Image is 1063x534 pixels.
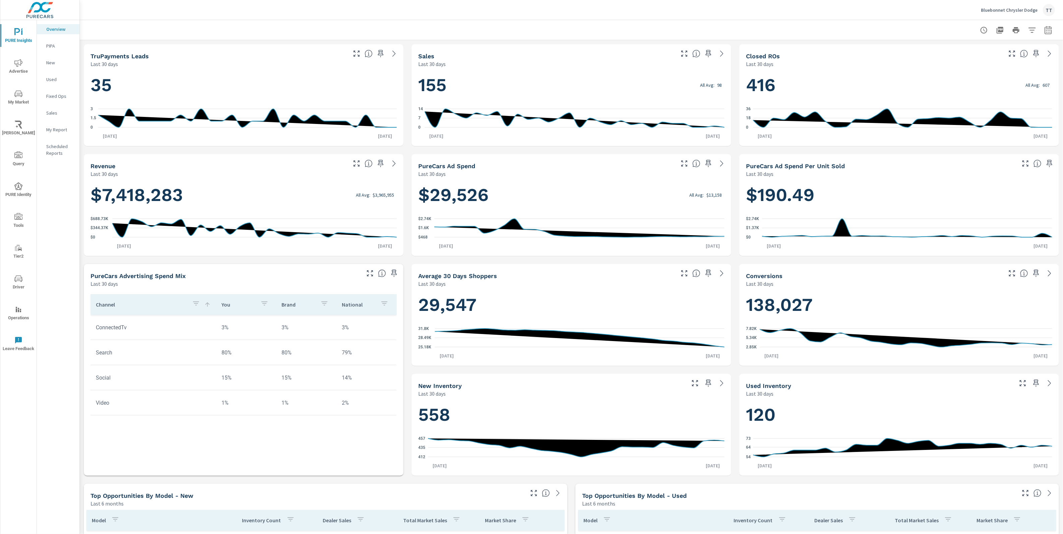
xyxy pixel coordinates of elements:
p: Fixed Ops [46,93,74,99]
td: 79% [336,344,396,361]
span: Find the biggest opportunities within your model lineup by seeing how each model is selling in yo... [542,489,550,497]
p: Model [92,517,106,524]
p: Last 30 days [418,60,446,68]
span: This table looks at how you compare to the amount of budget you spend per channel as opposed to y... [378,269,386,277]
span: Tools [2,213,35,229]
h1: 416 [746,74,1052,96]
text: $1.6K [418,226,429,230]
button: Make Fullscreen [351,158,362,169]
a: See more details in report [716,268,727,279]
td: 3% [216,319,276,336]
p: Dealer Sales [814,517,843,524]
text: 25.18K [418,345,431,349]
button: Select Date Range [1042,23,1055,37]
span: Save this to your personalized report [703,378,714,389]
text: $2.74K [746,216,759,221]
span: Average cost of advertising per each vehicle sold at the dealer over the selected date range. The... [1034,159,1042,168]
h5: truPayments Leads [90,53,149,60]
p: [DATE] [701,462,725,469]
div: Fixed Ops [37,91,79,101]
h1: 120 [746,403,1052,426]
p: Last 6 months [582,499,615,508]
p: [DATE] [701,352,725,359]
p: Last 30 days [746,60,773,68]
text: 54 [746,455,751,459]
p: [DATE] [373,133,397,139]
button: Make Fullscreen [1007,268,1017,279]
td: 15% [276,369,336,386]
h1: $190.49 [746,184,1052,206]
h5: Top Opportunities by Model - New [90,492,193,499]
button: Make Fullscreen [679,268,690,279]
p: Inventory Count [734,517,773,524]
button: Make Fullscreen [365,268,375,279]
td: ConnectedTv [90,319,216,336]
h5: PureCars Advertising Spend Mix [90,272,186,279]
td: 80% [276,344,336,361]
p: Last 30 days [746,390,773,398]
p: $13,158 [706,192,722,198]
div: Sales [37,108,79,118]
text: 14 [418,107,423,111]
p: [DATE] [425,133,448,139]
span: PURE Insights [2,28,35,45]
span: Save this to your personalized report [703,158,714,169]
p: Last 6 months [90,499,124,508]
p: 607 [1043,82,1050,88]
a: See more details in report [716,48,727,59]
td: Social [90,369,216,386]
text: 31.8K [418,326,429,331]
p: Market Share [485,517,516,524]
p: [DATE] [753,462,777,469]
a: See more details in report [553,488,563,498]
p: Scheduled Reports [46,143,74,156]
button: Make Fullscreen [690,378,700,389]
text: 7.82K [746,326,757,331]
span: Driver [2,275,35,291]
button: Make Fullscreen [351,48,362,59]
text: $1.37K [746,226,759,230]
h5: PureCars Ad Spend Per Unit Sold [746,162,845,170]
p: [DATE] [1029,133,1052,139]
td: 15% [216,369,276,386]
span: Total cost of media for all PureCars channels for the selected dealership group over the selected... [692,159,700,168]
button: Make Fullscreen [1020,488,1031,498]
div: My Report [37,125,79,135]
p: Last 30 days [746,170,773,178]
h5: Average 30 Days Shoppers [418,272,497,279]
text: 5.34K [746,336,757,340]
a: See more details in report [716,378,727,389]
a: See more details in report [1044,268,1055,279]
div: PIPA [37,41,79,51]
text: 1.5 [90,116,96,121]
text: $468 [418,235,428,240]
td: 3% [336,319,396,336]
p: [DATE] [1029,352,1052,359]
p: All Avg: [356,192,370,198]
p: Total Market Sales [895,517,939,524]
h1: 558 [418,403,725,426]
p: Inventory Count [242,517,281,524]
h5: Sales [418,53,434,60]
p: National [342,301,375,308]
span: Operations [2,306,35,322]
p: [DATE] [753,133,776,139]
p: Used [46,76,74,83]
h5: Conversions [746,272,783,279]
span: Save this to your personalized report [1044,158,1055,169]
div: TT [1043,4,1055,16]
div: Scheduled Reports [37,141,79,158]
button: "Export Report to PDF" [993,23,1007,37]
button: Make Fullscreen [528,488,539,498]
span: Save this to your personalized report [1031,48,1042,59]
div: Overview [37,24,79,34]
a: See more details in report [1044,488,1055,498]
td: 2% [336,394,396,411]
h5: Revenue [90,162,115,170]
button: Make Fullscreen [679,158,690,169]
h5: Used Inventory [746,382,791,389]
span: PURE Identity [2,182,35,199]
span: Find the biggest opportunities within your model lineup by seeing how each model is selling in yo... [1034,489,1042,497]
a: See more details in report [716,158,727,169]
p: My Report [46,126,74,133]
